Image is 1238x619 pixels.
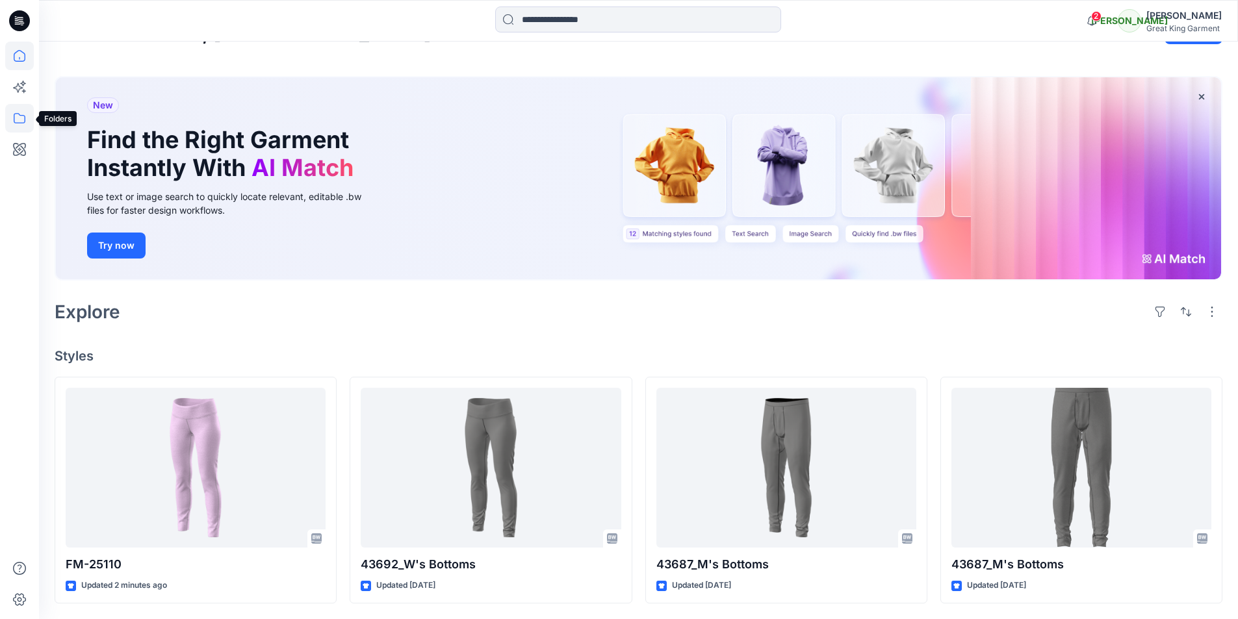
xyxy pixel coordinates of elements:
[55,348,1222,364] h4: Styles
[361,388,621,548] a: 43692_W's Bottoms
[951,388,1211,548] a: 43687_M's Bottoms
[672,579,731,592] p: Updated [DATE]
[1146,8,1222,23] div: [PERSON_NAME]
[81,579,167,592] p: Updated 2 minutes ago
[87,190,380,217] div: Use text or image search to quickly locate relevant, editable .bw files for faster design workflows.
[251,153,354,182] span: AI Match
[361,555,621,574] p: 43692_W's Bottoms
[55,301,120,322] h2: Explore
[656,388,916,548] a: 43687_M's Bottoms
[967,579,1026,592] p: Updated [DATE]
[376,579,435,592] p: Updated [DATE]
[66,388,326,548] a: FM-25110
[1091,11,1102,21] span: 2
[87,233,146,259] button: Try now
[93,97,113,113] span: New
[951,555,1211,574] p: 43687_M's Bottoms
[1118,9,1141,32] div: [PERSON_NAME]
[87,126,360,182] h1: Find the Right Garment Instantly With
[1146,23,1222,33] div: Great King Garment
[656,555,916,574] p: 43687_M's Bottoms
[66,555,326,574] p: FM-25110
